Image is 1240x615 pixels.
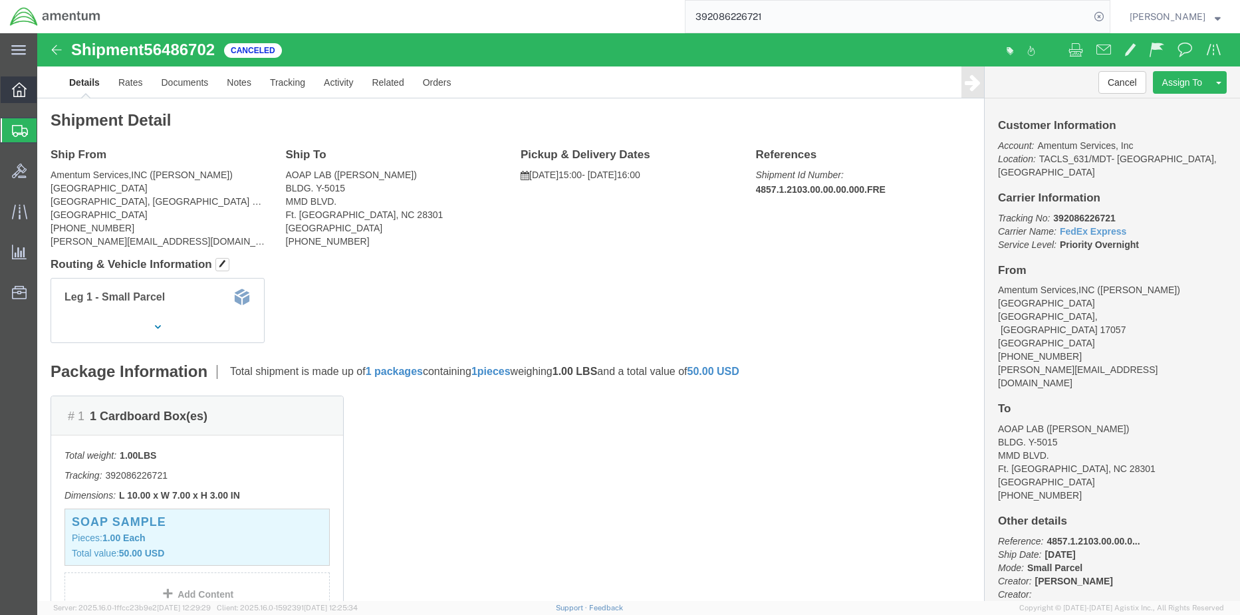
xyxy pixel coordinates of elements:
a: Support [556,604,589,612]
a: Feedback [589,604,623,612]
input: Search for shipment number, reference number [685,1,1090,33]
span: Server: 2025.16.0-1ffcc23b9e2 [53,604,211,612]
img: logo [9,7,101,27]
span: Client: 2025.16.0-1592391 [217,604,358,612]
button: [PERSON_NAME] [1129,9,1221,25]
iframe: FS Legacy Container [37,33,1240,601]
span: [DATE] 12:25:34 [304,604,358,612]
span: Copyright © [DATE]-[DATE] Agistix Inc., All Rights Reserved [1019,602,1224,614]
span: [DATE] 12:29:29 [157,604,211,612]
span: Rebecca Thorstenson [1130,9,1205,24]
